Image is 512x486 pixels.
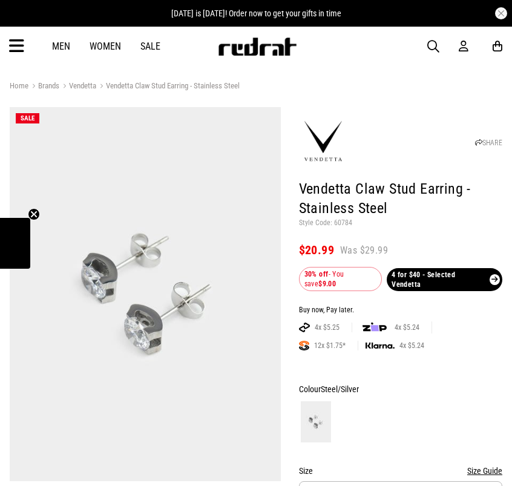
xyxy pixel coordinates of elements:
a: Vendetta [59,81,96,93]
a: Vendetta Claw Stud Earring - Stainless Steel [96,81,240,93]
span: [DATE] is [DATE]! Order now to get your gifts in time [171,8,341,18]
div: Size [299,464,502,478]
button: Size Guide [467,464,502,478]
button: Close teaser [28,208,40,220]
span: 4x $5.25 [310,323,344,332]
a: Men [52,41,70,52]
a: Brands [28,81,59,93]
span: 12x $1.75* [309,341,350,350]
img: SPLITPAY [299,341,309,350]
span: SALE [21,114,34,122]
a: SHARE [475,139,502,147]
img: Steel/Silver [301,401,331,442]
img: AFTERPAY [299,323,310,332]
img: Vendetta [299,117,347,166]
div: - You save [299,267,382,291]
b: $9.00 [318,280,336,288]
a: 4 for $40 - Selected Vendetta [387,268,502,291]
h1: Vendetta Claw Stud Earring - Stainless Steel [299,180,502,218]
a: Women [90,41,121,52]
b: 30% off [304,270,329,278]
div: Buy now, Pay later. [299,306,502,315]
img: KLARNA [366,343,395,349]
span: 4x $5.24 [395,341,429,350]
a: Home [10,81,28,90]
img: Redrat logo [217,38,297,56]
div: Colour [299,382,502,396]
span: Was $29.99 [340,244,388,257]
span: $20.99 [299,243,334,257]
img: zip [363,321,387,333]
a: Sale [140,41,160,52]
span: 4x $5.24 [390,323,424,332]
img: Vendetta Claw Stud Earring - Stainless Steel in Silver [10,107,281,481]
p: Style Code: 60784 [299,218,502,228]
span: Steel/Silver [321,384,359,394]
